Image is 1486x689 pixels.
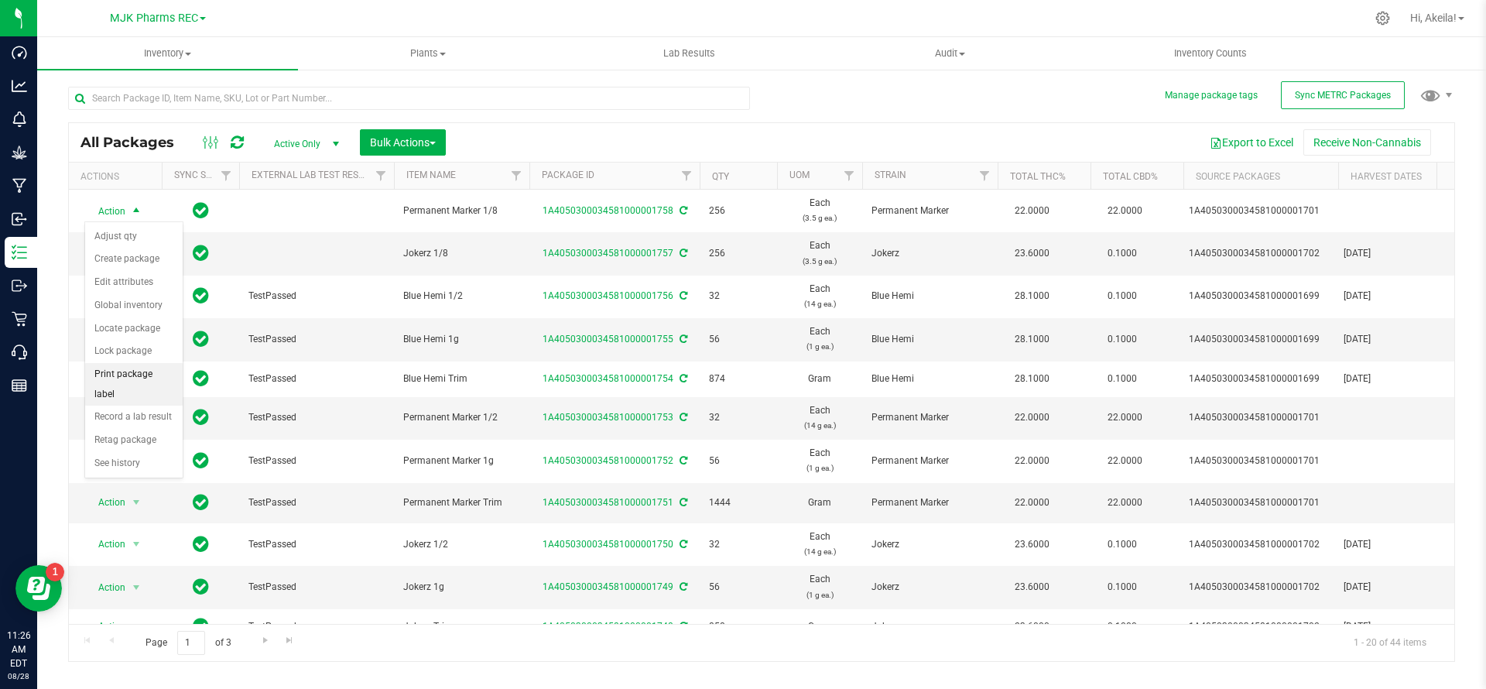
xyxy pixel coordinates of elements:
div: 1A4050300034581000001699 [1189,289,1334,303]
span: 28.1000 [1007,328,1057,351]
a: Filter [368,163,394,189]
div: 1A4050300034581000001702 [1189,246,1334,261]
span: select [127,201,146,222]
span: Action [84,615,126,637]
div: 1A4050300034581000001702 [1189,619,1334,634]
input: Search Package ID, Item Name, SKU, Lot or Part Number... [68,87,750,110]
span: Each [786,238,853,268]
p: (14 g ea.) [786,544,853,559]
span: TestPassed [248,410,385,425]
a: Filter [972,163,998,189]
p: (1 g ea.) [786,588,853,602]
span: Each [786,403,853,433]
span: select [127,492,146,513]
span: TestPassed [248,619,385,634]
p: (1 g ea.) [786,461,853,475]
span: Permanent Marker [871,454,988,468]
span: In Sync [193,406,209,428]
div: 1A4050300034581000001699 [1189,372,1334,386]
div: 1A4050300034581000001702 [1189,580,1334,595]
span: Each [786,324,853,354]
div: 1A4050300034581000001699 [1189,332,1334,347]
span: Jokerz 1/2 [403,537,520,552]
li: Global inventory [85,294,183,317]
span: 22.0000 [1007,200,1057,222]
li: See history [85,452,183,475]
span: Each [786,282,853,311]
div: Actions [80,171,156,182]
li: Lock package [85,340,183,363]
li: Record a lab result [85,406,183,429]
span: Sync from Compliance System [677,581,687,592]
span: TestPassed [248,454,385,468]
inline-svg: Dashboard [12,45,27,60]
li: Print package label [85,363,183,406]
a: Go to the last page [279,631,301,652]
span: 28.1000 [1007,285,1057,307]
span: 0.1000 [1100,285,1145,307]
div: 1A4050300034581000001701 [1189,204,1334,218]
button: Bulk Actions [360,129,446,156]
div: 1A4050300034581000001701 [1189,410,1334,425]
span: select [127,577,146,598]
span: Sync from Compliance System [677,205,687,216]
a: 1A4050300034581000001749 [543,581,673,592]
a: Inventory Counts [1080,37,1341,70]
a: 1A4050300034581000001751 [543,497,673,508]
span: MJK Pharms REC [110,12,198,25]
span: Sync from Compliance System [677,334,687,344]
span: Each [786,572,853,602]
button: Manage package tags [1165,89,1258,102]
span: 1 - 20 of 44 items [1341,631,1439,654]
span: 874 [709,372,768,386]
span: In Sync [193,242,209,264]
span: Each [786,530,853,559]
span: Permanent Marker [871,410,988,425]
span: In Sync [193,576,209,598]
span: 56 [709,454,768,468]
span: Blue Hemi 1/2 [403,289,520,303]
span: Action [84,492,126,513]
inline-svg: Inventory [12,245,27,260]
inline-svg: Call Center [12,344,27,360]
span: 56 [709,332,768,347]
a: Inventory [37,37,298,70]
span: Jokerz [871,580,988,595]
li: Locate package [85,317,183,341]
span: 256 [709,204,768,218]
span: Sync from Compliance System [677,290,687,301]
span: TestPassed [248,332,385,347]
a: Total CBD% [1103,171,1158,182]
span: TestPassed [248,537,385,552]
a: Lab Results [559,37,820,70]
span: Sync from Compliance System [677,248,687,259]
p: 11:26 AM EDT [7,629,30,670]
span: TestPassed [248,580,385,595]
span: 858 [709,619,768,634]
inline-svg: Outbound [12,278,27,293]
a: Go to the next page [254,631,276,652]
span: Gram [786,372,853,386]
span: Permanent Marker 1g [403,454,520,468]
span: In Sync [193,328,209,350]
span: Gram [786,495,853,510]
span: Sync from Compliance System [677,621,687,632]
span: 0.1000 [1100,533,1145,556]
span: In Sync [193,450,209,471]
a: 1A4050300034581000001748 [543,621,673,632]
span: 23.6000 [1007,615,1057,638]
span: 28.1000 [1007,368,1057,390]
span: TestPassed [248,372,385,386]
span: Hi, Akeila! [1410,12,1457,24]
span: Jokerz [871,246,988,261]
a: 1A4050300034581000001758 [543,205,673,216]
inline-svg: Retail [12,311,27,327]
inline-svg: Grow [12,145,27,160]
inline-svg: Monitoring [12,111,27,127]
span: 256 [709,246,768,261]
span: 32 [709,537,768,552]
a: External Lab Test Result [252,170,373,180]
li: Adjust qty [85,225,183,249]
button: Receive Non-Cannabis [1303,129,1431,156]
span: 0.1000 [1100,328,1145,351]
